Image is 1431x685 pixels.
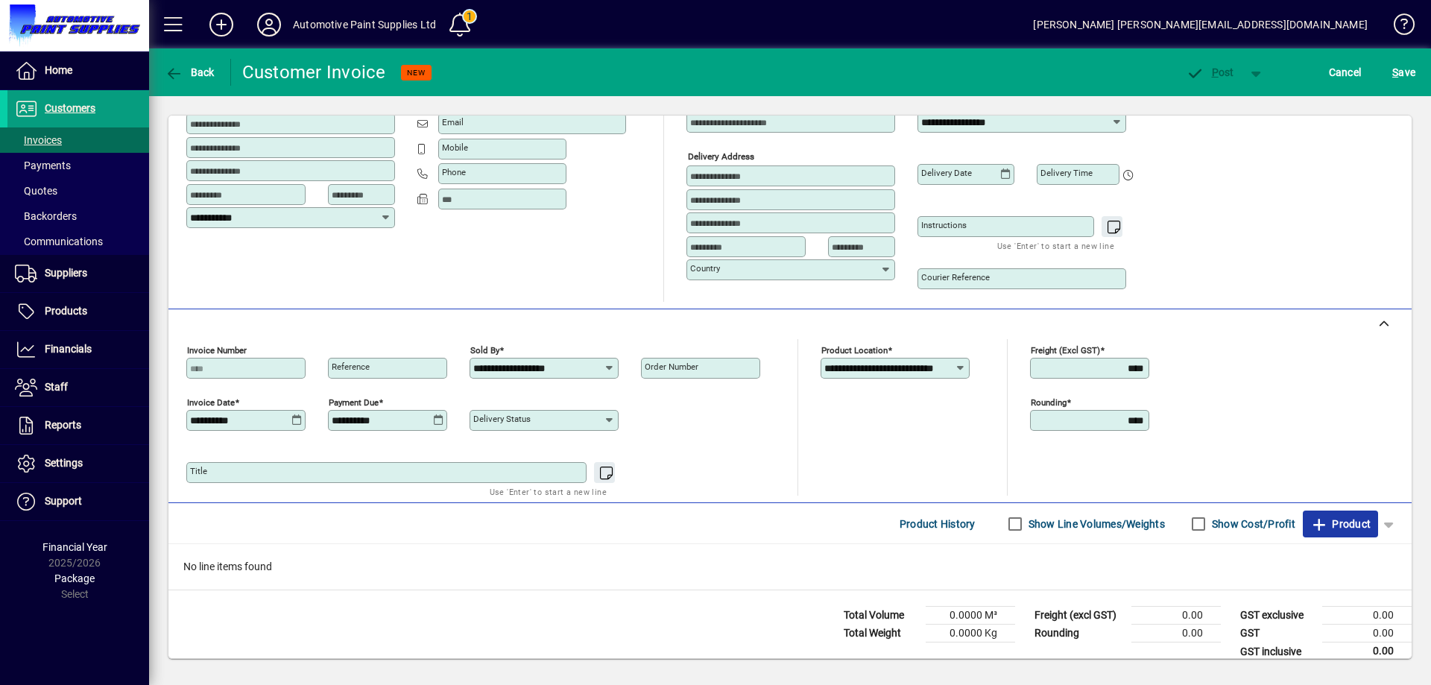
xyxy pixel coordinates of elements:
[1233,625,1322,643] td: GST
[7,178,149,203] a: Quotes
[45,64,72,76] span: Home
[7,229,149,254] a: Communications
[926,625,1015,643] td: 0.0000 Kg
[15,210,77,222] span: Backorders
[45,419,81,431] span: Reports
[442,167,466,177] mat-label: Phone
[1233,643,1322,661] td: GST inclusive
[7,203,149,229] a: Backorders
[45,305,87,317] span: Products
[442,142,468,153] mat-label: Mobile
[1389,59,1419,86] button: Save
[15,236,103,247] span: Communications
[1040,168,1093,178] mat-label: Delivery time
[470,345,499,356] mat-label: Sold by
[1325,59,1365,86] button: Cancel
[187,397,235,408] mat-label: Invoice date
[168,544,1412,590] div: No line items found
[1212,66,1219,78] span: P
[15,185,57,197] span: Quotes
[490,483,607,500] mat-hint: Use 'Enter' to start a new line
[690,263,720,274] mat-label: Country
[407,68,426,78] span: NEW
[1026,517,1165,531] label: Show Line Volumes/Weights
[7,445,149,482] a: Settings
[198,11,245,38] button: Add
[1131,625,1221,643] td: 0.00
[7,407,149,444] a: Reports
[1027,607,1131,625] td: Freight (excl GST)
[1322,607,1412,625] td: 0.00
[161,59,218,86] button: Back
[45,495,82,507] span: Support
[1033,13,1368,37] div: [PERSON_NAME] [PERSON_NAME][EMAIL_ADDRESS][DOMAIN_NAME]
[45,267,87,279] span: Suppliers
[7,153,149,178] a: Payments
[921,168,972,178] mat-label: Delivery date
[7,369,149,406] a: Staff
[1031,397,1067,408] mat-label: Rounding
[54,572,95,584] span: Package
[921,272,990,282] mat-label: Courier Reference
[149,59,231,86] app-page-header-button: Back
[1322,643,1412,661] td: 0.00
[332,362,370,372] mat-label: Reference
[1322,625,1412,643] td: 0.00
[190,466,207,476] mat-label: Title
[1303,511,1378,537] button: Product
[7,255,149,292] a: Suppliers
[926,607,1015,625] td: 0.0000 M³
[45,343,92,355] span: Financials
[997,237,1114,254] mat-hint: Use 'Enter' to start a new line
[1209,517,1295,531] label: Show Cost/Profit
[165,66,215,78] span: Back
[15,134,62,146] span: Invoices
[1186,66,1234,78] span: ost
[45,102,95,114] span: Customers
[1233,607,1322,625] td: GST exclusive
[473,414,531,424] mat-label: Delivery status
[442,117,464,127] mat-label: Email
[1329,60,1362,84] span: Cancel
[900,512,976,536] span: Product History
[1383,3,1412,51] a: Knowledge Base
[1392,60,1415,84] span: ave
[645,362,698,372] mat-label: Order number
[242,60,386,84] div: Customer Invoice
[7,331,149,368] a: Financials
[245,11,293,38] button: Profile
[45,381,68,393] span: Staff
[894,511,982,537] button: Product History
[836,625,926,643] td: Total Weight
[836,607,926,625] td: Total Volume
[1178,59,1242,86] button: Post
[7,483,149,520] a: Support
[1392,66,1398,78] span: S
[7,293,149,330] a: Products
[1027,625,1131,643] td: Rounding
[42,541,107,553] span: Financial Year
[1310,512,1371,536] span: Product
[45,457,83,469] span: Settings
[329,397,379,408] mat-label: Payment due
[293,13,436,37] div: Automotive Paint Supplies Ltd
[921,220,967,230] mat-label: Instructions
[7,127,149,153] a: Invoices
[1131,607,1221,625] td: 0.00
[1031,345,1100,356] mat-label: Freight (excl GST)
[7,52,149,89] a: Home
[821,345,888,356] mat-label: Product location
[15,160,71,171] span: Payments
[187,345,247,356] mat-label: Invoice number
